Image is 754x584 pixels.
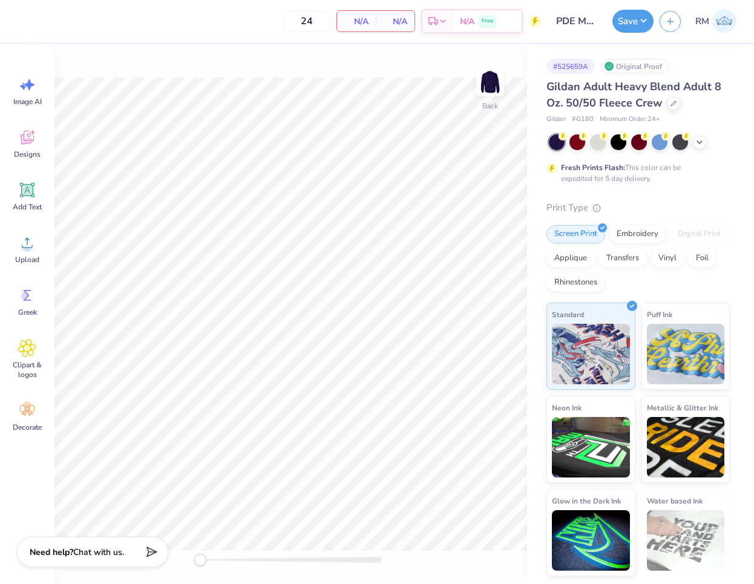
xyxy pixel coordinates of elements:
button: Save [612,10,654,33]
span: Gildan [546,114,566,125]
span: Greek [18,307,37,317]
span: Decorate [13,422,42,432]
span: Minimum Order: 24 + [600,114,660,125]
span: Glow in the Dark Ink [552,494,621,507]
img: Back [478,70,502,94]
div: Screen Print [546,225,605,243]
img: Neon Ink [552,417,630,477]
img: Standard [552,324,630,384]
div: Vinyl [651,249,684,267]
span: N/A [460,15,474,28]
span: Water based Ink [647,494,703,507]
span: Clipart & logos [7,360,47,379]
span: Puff Ink [647,308,672,321]
div: This color can be expedited for 5 day delivery. [561,162,710,184]
span: # G180 [572,114,594,125]
span: Metallic & Glitter Ink [647,401,718,414]
span: N/A [383,15,407,28]
img: Ronald Manipon [712,9,736,33]
a: RM [690,9,742,33]
span: Neon Ink [552,401,582,414]
input: – – [283,10,330,32]
div: Rhinestones [546,274,605,292]
div: Transfers [598,249,647,267]
span: Image AI [13,97,42,107]
span: Gildan Adult Heavy Blend Adult 8 Oz. 50/50 Fleece Crew [546,79,721,110]
strong: Fresh Prints Flash: [561,163,625,172]
span: Upload [15,255,39,264]
div: # 525659A [546,59,595,74]
div: Embroidery [609,225,666,243]
div: Print Type [546,201,730,215]
div: Original Proof [601,59,669,74]
span: Free [482,17,493,25]
input: Untitled Design [547,9,606,33]
span: Standard [552,308,584,321]
div: Back [482,100,498,111]
span: N/A [344,15,369,28]
div: Applique [546,249,595,267]
span: Add Text [13,202,42,212]
div: Digital Print [670,225,729,243]
strong: Need help? [30,546,73,558]
span: Chat with us. [73,546,124,558]
img: Water based Ink [647,510,725,571]
span: RM [695,15,709,28]
div: Foil [688,249,716,267]
img: Metallic & Glitter Ink [647,417,725,477]
div: Accessibility label [194,554,206,566]
img: Puff Ink [647,324,725,384]
img: Glow in the Dark Ink [552,510,630,571]
span: Designs [14,149,41,159]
